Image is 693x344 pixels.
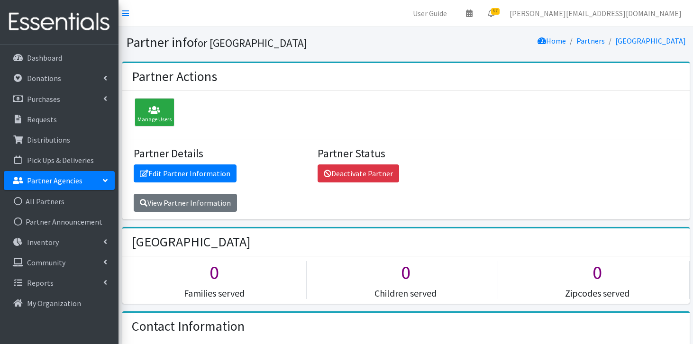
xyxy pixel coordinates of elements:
h2: Partner Actions [132,69,217,85]
h2: Contact Information [132,318,245,335]
a: Edit Partner Information [134,164,237,182]
p: Distributions [27,135,70,145]
p: Requests [27,115,57,124]
h2: [GEOGRAPHIC_DATA] [132,234,250,250]
a: Pick Ups & Deliveries [4,151,115,170]
a: User Guide [405,4,455,23]
a: Partners [576,36,605,45]
h5: Zipcodes served [505,288,689,299]
h1: 0 [505,261,689,284]
a: Partner Announcement [4,212,115,231]
p: Community [27,258,65,267]
a: Manage Users [130,109,174,118]
p: Partner Agencies [27,176,82,185]
p: Inventory [27,237,59,247]
a: My Organization [4,294,115,313]
a: Distributions [4,130,115,149]
p: Pick Ups & Deliveries [27,155,94,165]
a: All Partners [4,192,115,211]
a: Donations [4,69,115,88]
h1: Partner info [126,34,402,51]
a: 67 [480,4,502,23]
a: Community [4,253,115,272]
p: Dashboard [27,53,62,63]
a: Deactivate Partner [318,164,399,182]
a: Inventory [4,233,115,252]
h1: 0 [314,261,498,284]
a: Requests [4,110,115,129]
p: My Organization [27,299,81,308]
h5: Children served [314,288,498,299]
small: for [GEOGRAPHIC_DATA] [194,36,307,50]
a: [GEOGRAPHIC_DATA] [615,36,686,45]
h1: 0 [122,261,306,284]
a: View Partner Information [134,194,237,212]
a: [PERSON_NAME][EMAIL_ADDRESS][DOMAIN_NAME] [502,4,689,23]
a: Purchases [4,90,115,109]
h4: Partner Status [318,147,494,161]
span: 67 [491,8,500,15]
a: Reports [4,273,115,292]
div: Manage Users [135,98,174,127]
p: Purchases [27,94,60,104]
img: HumanEssentials [4,6,115,38]
p: Reports [27,278,54,288]
a: Home [538,36,566,45]
a: Dashboard [4,48,115,67]
h5: Families served [122,288,306,299]
a: Partner Agencies [4,171,115,190]
p: Donations [27,73,61,83]
h4: Partner Details [134,147,310,161]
